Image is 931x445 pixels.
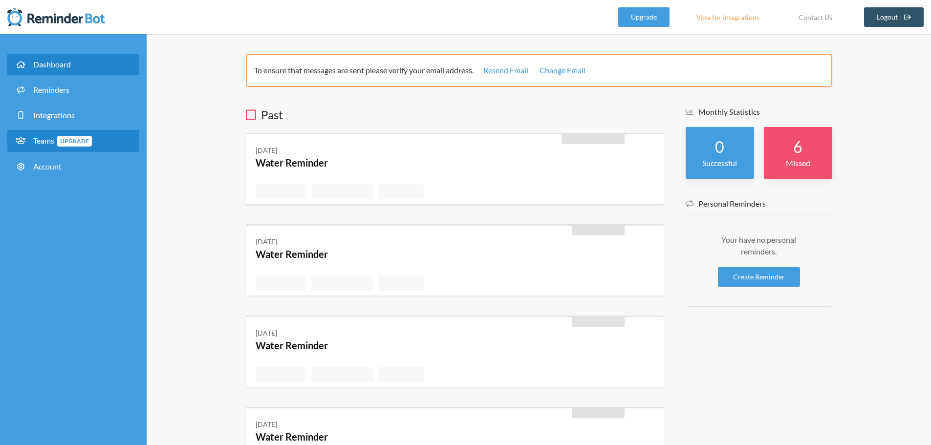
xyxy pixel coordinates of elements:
[33,110,75,120] span: Integrations
[715,137,724,156] strong: 0
[7,79,139,101] a: Reminders
[786,7,844,27] a: Contact Us
[718,267,800,287] a: Create Reminder
[706,234,812,257] p: Your have no personal reminders.
[7,105,139,126] a: Integrations
[246,106,664,123] h3: Past
[33,85,69,94] span: Reminders
[7,54,139,75] a: Dashboard
[7,156,139,177] a: Account
[864,7,924,27] a: Logout
[684,7,772,27] a: Vote for Integrations
[7,130,139,152] a: TeamsUpgrade
[33,136,92,145] span: Teams
[33,60,71,69] span: Dashboard
[256,431,328,443] a: Water Reminder
[256,419,277,429] div: [DATE]
[7,7,105,27] img: Reminder Bot
[256,145,277,155] div: [DATE]
[57,136,92,147] span: Upgrade
[256,236,277,247] div: [DATE]
[618,7,670,27] a: Upgrade
[33,162,62,171] span: Account
[695,157,744,169] p: Successful
[540,64,585,76] a: Change Email
[256,328,277,338] div: [DATE]
[256,339,328,351] a: Water Reminder
[256,248,328,260] a: Water Reminder
[774,157,823,169] p: Missed
[686,106,832,117] h5: Monthly Statistics
[254,64,817,76] p: To ensure that messages are sent please verify your email address.
[686,198,832,209] h5: Personal Reminders
[793,137,802,156] strong: 6
[256,157,328,169] a: Water Reminder
[483,64,528,76] a: Resend Email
